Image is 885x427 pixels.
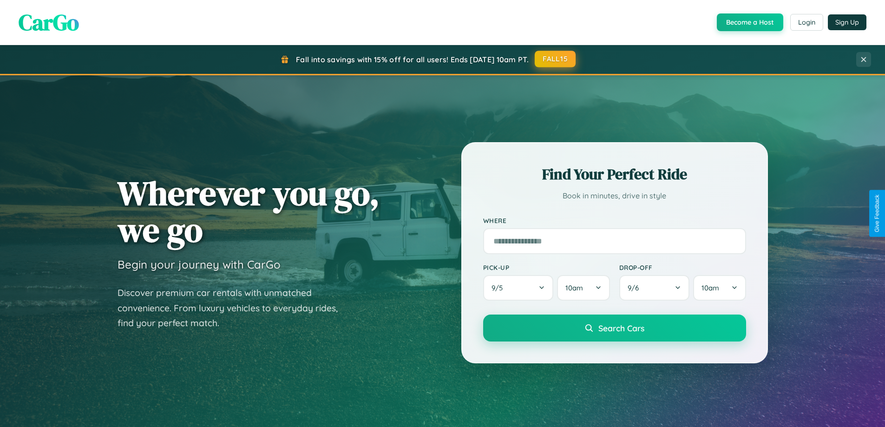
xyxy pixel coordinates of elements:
[828,14,866,30] button: Sign Up
[483,217,746,224] label: Where
[118,285,350,331] p: Discover premium car rentals with unmatched convenience. From luxury vehicles to everyday rides, ...
[296,55,529,64] span: Fall into savings with 15% off for all users! Ends [DATE] 10am PT.
[118,257,281,271] h3: Begin your journey with CarGo
[717,13,783,31] button: Become a Host
[619,275,690,301] button: 9/6
[619,263,746,271] label: Drop-off
[492,283,507,292] span: 9 / 5
[118,175,380,248] h1: Wherever you go, we go
[483,315,746,342] button: Search Cars
[557,275,610,301] button: 10am
[874,195,880,232] div: Give Feedback
[693,275,746,301] button: 10am
[701,283,719,292] span: 10am
[483,275,554,301] button: 9/5
[483,164,746,184] h2: Find Your Perfect Ride
[483,263,610,271] label: Pick-up
[565,283,583,292] span: 10am
[790,14,823,31] button: Login
[535,51,576,67] button: FALL15
[628,283,643,292] span: 9 / 6
[483,189,746,203] p: Book in minutes, drive in style
[19,7,79,38] span: CarGo
[598,323,644,333] span: Search Cars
